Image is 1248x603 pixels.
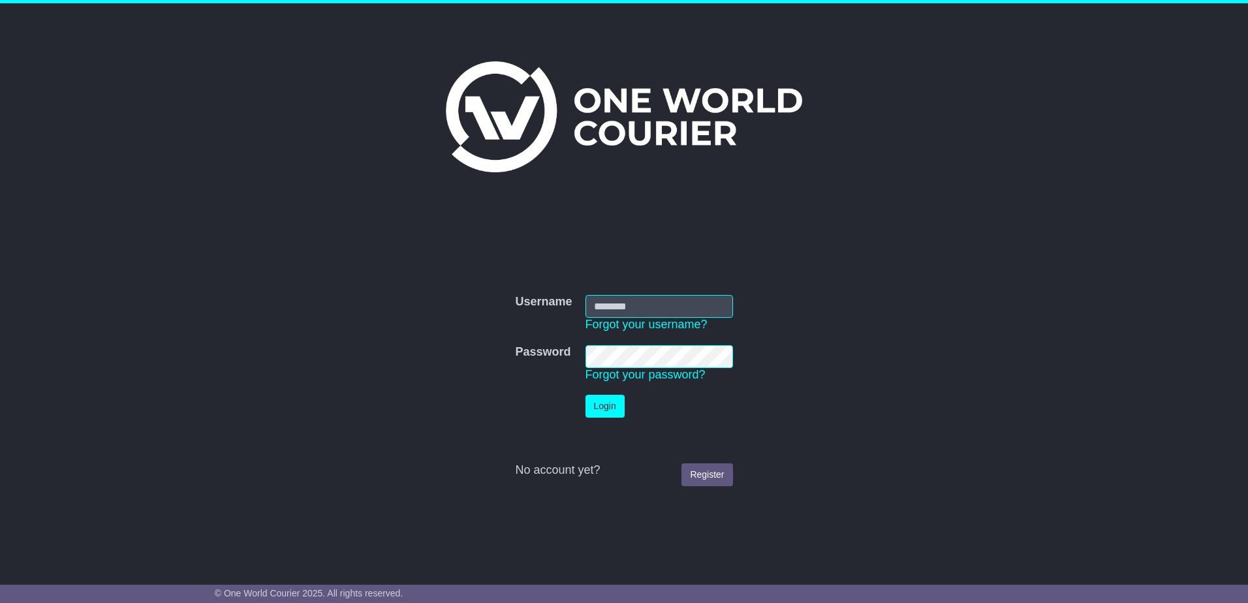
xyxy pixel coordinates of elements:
span: © One World Courier 2025. All rights reserved. [215,588,403,598]
img: One World [446,61,802,172]
label: Password [515,345,570,360]
label: Username [515,295,572,309]
a: Forgot your password? [585,368,706,381]
div: No account yet? [515,463,732,478]
a: Register [681,463,732,486]
button: Login [585,395,625,418]
a: Forgot your username? [585,318,708,331]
